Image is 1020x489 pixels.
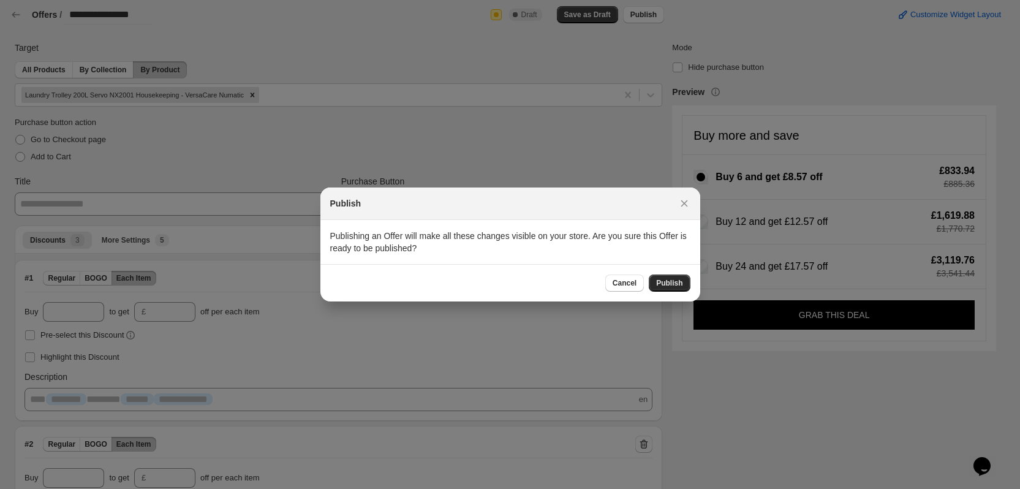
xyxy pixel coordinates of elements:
span: Cancel [613,278,637,288]
button: Close [676,195,693,212]
p: Publishing an Offer will make all these changes visible on your store. Are you sure this Offer is... [330,230,690,254]
button: Publish [649,275,690,292]
h2: Publish [330,197,361,210]
span: Publish [656,278,682,288]
button: Cancel [605,275,644,292]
